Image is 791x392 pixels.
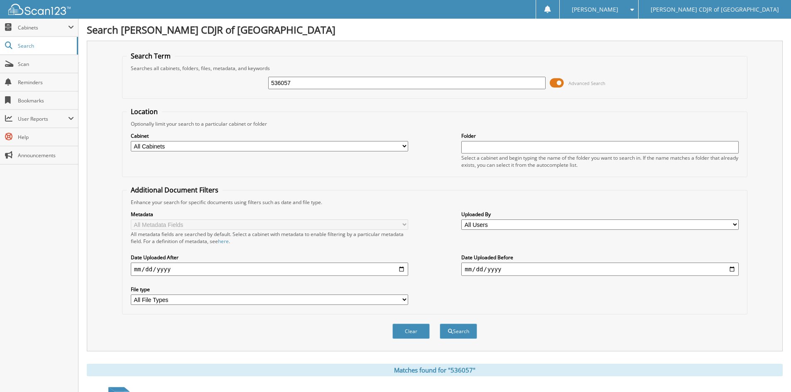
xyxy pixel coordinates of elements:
div: Optionally limit your search to a particular cabinet or folder [127,120,743,127]
span: Cabinets [18,24,68,31]
span: User Reports [18,115,68,122]
span: Advanced Search [568,80,605,86]
label: Folder [461,132,739,139]
h1: Search [PERSON_NAME] CDJR of [GEOGRAPHIC_DATA] [87,23,783,37]
label: Metadata [131,211,408,218]
button: Clear [392,324,430,339]
span: Reminders [18,79,74,86]
img: scan123-logo-white.svg [8,4,71,15]
input: end [461,263,739,276]
span: Search [18,42,73,49]
div: All metadata fields are searched by default. Select a cabinet with metadata to enable filtering b... [131,231,408,245]
label: Uploaded By [461,211,739,218]
div: Searches all cabinets, folders, files, metadata, and keywords [127,65,743,72]
a: here [218,238,229,245]
span: [PERSON_NAME] CDJR of [GEOGRAPHIC_DATA] [651,7,779,12]
button: Search [440,324,477,339]
div: Matches found for "536057" [87,364,783,376]
legend: Location [127,107,162,116]
label: Cabinet [131,132,408,139]
label: Date Uploaded Before [461,254,739,261]
input: start [131,263,408,276]
span: [PERSON_NAME] [572,7,618,12]
div: Select a cabinet and begin typing the name of the folder you want to search in. If the name match... [461,154,739,168]
span: Bookmarks [18,97,74,104]
span: Help [18,134,74,141]
legend: Search Term [127,51,175,61]
label: File type [131,286,408,293]
legend: Additional Document Filters [127,185,223,195]
span: Announcements [18,152,74,159]
div: Enhance your search for specific documents using filters such as date and file type. [127,199,743,206]
label: Date Uploaded After [131,254,408,261]
span: Scan [18,61,74,68]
